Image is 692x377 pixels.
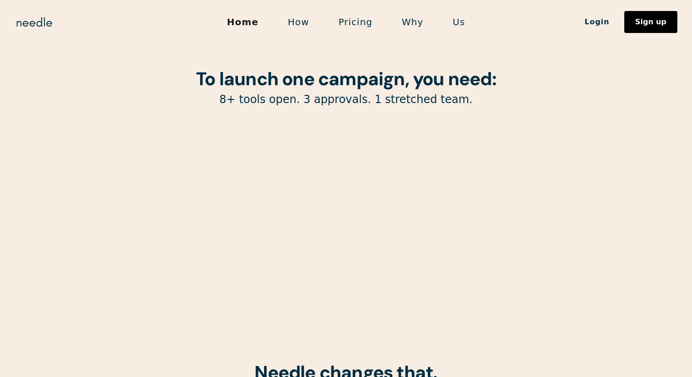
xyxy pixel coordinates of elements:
a: Why [387,12,438,32]
strong: To launch one campaign, you need: [196,67,496,91]
a: Login [570,14,624,30]
a: Home [212,12,273,32]
a: Sign up [624,11,677,33]
a: Us [438,12,480,32]
div: Sign up [635,18,666,26]
a: How [273,12,324,32]
p: 8+ tools open. 3 approvals. 1 stretched team. [113,93,579,107]
a: Pricing [324,12,387,32]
